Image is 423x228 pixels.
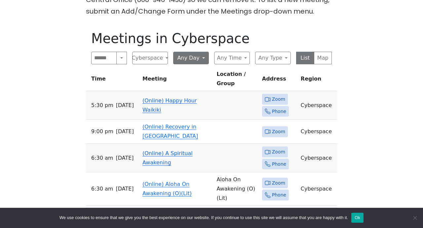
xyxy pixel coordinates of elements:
[142,181,192,197] a: (Online) Aloha On Awakening (O)(Lit)
[214,70,259,91] th: Location / Group
[272,179,285,187] span: Zoom
[272,95,285,103] span: Zoom
[116,127,134,136] span: [DATE]
[142,124,198,139] a: (Online) Recovery in [GEOGRAPHIC_DATA]
[296,52,314,64] button: List
[214,52,250,64] button: Any Time
[91,184,113,194] span: 6:30 AM
[86,70,140,91] th: Time
[259,70,298,91] th: Address
[140,70,214,91] th: Meeting
[298,144,337,172] td: Cyberspace
[272,191,286,199] span: Phone
[91,153,113,163] span: 6:30 AM
[173,52,209,64] button: Any Day
[255,52,291,64] button: Any Type
[116,52,127,64] button: Search
[272,148,285,156] span: Zoom
[142,150,193,166] a: (Online) A Spiritual Awakening
[116,184,134,194] span: [DATE]
[132,52,168,64] button: Cyberspace
[298,120,337,144] td: Cyberspace
[411,214,418,221] span: No
[91,52,117,64] input: Search
[272,107,286,116] span: Phone
[116,101,134,110] span: [DATE]
[91,101,113,110] span: 5:30 PM
[298,172,337,206] td: Cyberspace
[298,70,337,91] th: Region
[91,127,113,136] span: 9:00 PM
[214,172,259,206] td: Aloha On Awakening (O) (Lit)
[272,128,285,136] span: Zoom
[142,97,197,113] a: (Online) Happy Hour Waikiki
[91,30,332,46] h1: Meetings in Cyberspace
[272,160,286,168] span: Phone
[116,153,134,163] span: [DATE]
[298,91,337,120] td: Cyberspace
[59,214,348,221] span: We use cookies to ensure that we give you the best experience on our website. If you continue to ...
[351,213,364,223] button: Ok
[314,52,332,64] button: Map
